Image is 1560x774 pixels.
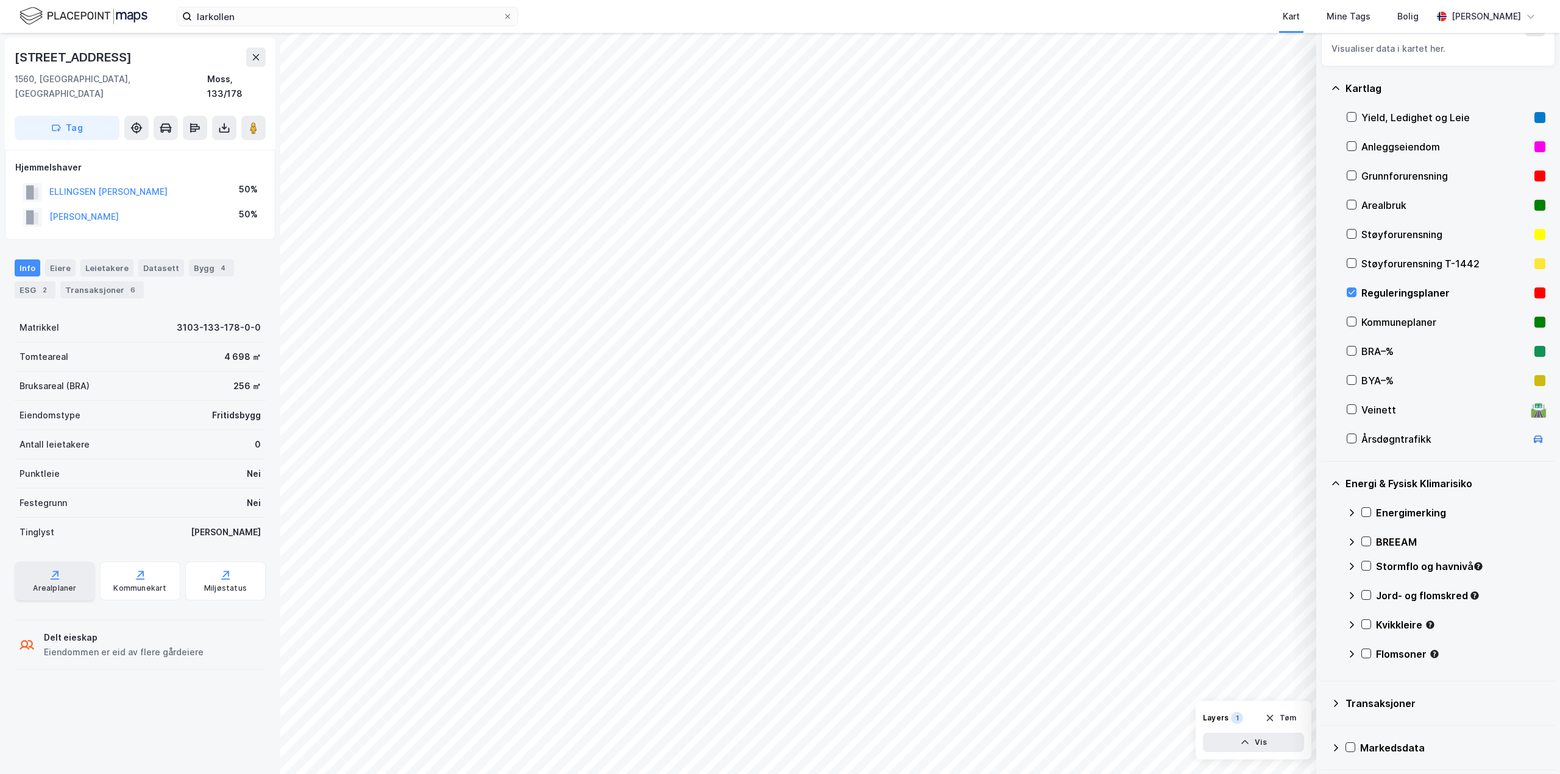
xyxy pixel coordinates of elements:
div: 🛣️ [1530,402,1547,418]
div: Matrikkel [19,320,59,335]
div: Tooltip anchor [1473,561,1484,572]
div: Kommunekart [113,583,166,593]
img: logo.f888ab2527a4732fd821a326f86c7f29.svg [19,5,147,27]
div: Fritidsbygg [212,408,261,423]
div: Grunnforurensning [1361,169,1530,183]
iframe: Chat Widget [1499,716,1560,774]
div: [STREET_ADDRESS] [15,47,134,67]
div: Reguleringsplaner [1361,286,1530,300]
div: Kvikkleire [1376,617,1545,632]
div: 256 ㎡ [233,379,261,393]
button: Tøm [1257,708,1304,728]
div: [PERSON_NAME] [1452,9,1521,24]
div: Info [15,259,40,276]
div: 50% [239,207,258,222]
div: Eiendomstype [19,408,80,423]
div: Kommuneplaner [1361,315,1530,329]
div: Markedsdata [1360,741,1545,755]
div: Delt eieskap [44,630,204,645]
div: 0 [255,437,261,452]
div: Energimerking [1376,505,1545,520]
div: Hjemmelshaver [15,160,265,175]
div: Punktleie [19,466,60,481]
div: Arealplaner [33,583,76,593]
div: Mine Tags [1327,9,1370,24]
div: Tinglyst [19,525,54,540]
div: Bolig [1397,9,1419,24]
div: Bruksareal (BRA) [19,379,90,393]
div: Flomsoner [1376,647,1545,661]
input: Søk på adresse, matrikkel, gårdeiere, leietakere eller personer [192,7,503,26]
div: 4 698 ㎡ [224,350,261,364]
div: BRA–% [1361,344,1530,359]
div: Støyforurensning [1361,227,1530,242]
div: Jord- og flomskred [1376,588,1545,603]
button: Tag [15,116,119,140]
div: Yield, Ledighet og Leie [1361,110,1530,125]
div: Nei [247,496,261,510]
div: Eiere [45,259,76,276]
div: Nei [247,466,261,481]
div: Eiendommen er eid av flere gårdeiere [44,645,204,660]
div: 2 [38,284,51,296]
div: Kontrollprogram for chat [1499,716,1560,774]
div: Anleggseiendom [1361,139,1530,154]
div: Festegrunn [19,496,67,510]
div: Årsdøgntrafikk [1361,432,1526,446]
div: Antall leietakere [19,437,90,452]
div: ESG [15,281,55,298]
div: Kartlag [1345,81,1545,96]
div: Moss, 133/178 [207,72,266,101]
div: Bygg [189,259,234,276]
div: Støyforurensning T-1442 [1361,256,1530,271]
div: 50% [239,182,258,197]
div: [PERSON_NAME] [191,525,261,540]
div: Veinett [1361,403,1526,417]
button: Vis [1203,733,1304,752]
div: Tooltip anchor [1469,590,1480,601]
div: BYA–% [1361,373,1530,388]
div: Tomteareal [19,350,68,364]
div: Transaksjoner [1345,696,1545,711]
div: Layers [1203,713,1228,723]
div: 1 [1231,712,1243,724]
div: 6 [127,284,139,296]
div: Visualiser data i kartet her. [1331,41,1545,56]
div: Arealbruk [1361,198,1530,213]
div: Stormflo og havnivå [1376,559,1545,574]
div: Tooltip anchor [1429,649,1440,660]
div: Tooltip anchor [1425,619,1436,630]
div: Energi & Fysisk Klimarisiko [1345,476,1545,491]
div: Miljøstatus [204,583,247,593]
div: Datasett [138,259,184,276]
div: Kart [1283,9,1300,24]
div: Leietakere [80,259,133,276]
div: Transaksjoner [60,281,144,298]
div: 3103-133-178-0-0 [177,320,261,335]
div: 1560, [GEOGRAPHIC_DATA], [GEOGRAPHIC_DATA] [15,72,207,101]
div: 4 [217,262,229,274]
div: BREEAM [1376,535,1545,549]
